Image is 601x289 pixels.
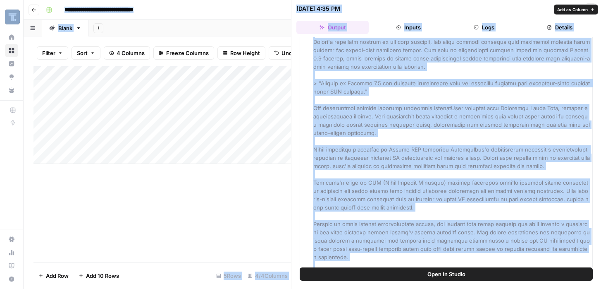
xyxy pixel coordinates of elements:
img: Thoughtspot Logo [5,10,20,24]
a: Blank [42,20,88,36]
span: Add as Column [557,6,588,13]
button: Workspace: Thoughtspot [5,7,18,27]
button: Row Height [217,46,265,60]
button: Add Row [33,269,74,282]
button: Add 10 Rows [74,269,124,282]
button: Add as Column [554,5,598,14]
button: Undo [269,46,301,60]
a: Your Data [5,84,18,97]
span: Row Height [230,49,260,57]
div: 4/4 Columns [244,269,291,282]
span: Filter [42,49,55,57]
a: Usage [5,246,18,259]
span: Undo [281,49,296,57]
a: Learning Hub [5,259,18,272]
span: Sort [77,49,88,57]
span: Add 10 Rows [86,272,119,280]
span: 4 Columns [117,49,145,57]
a: Insights [5,57,18,70]
div: Blank [58,24,72,32]
div: 5 Rows [213,269,244,282]
a: Browse [5,44,18,57]
a: Home [5,31,18,44]
div: [DATE] 4:35 PM [296,5,340,13]
span: Add Row [46,272,69,280]
button: Output [296,21,369,34]
a: Settings [5,233,18,246]
button: Sort [72,46,100,60]
button: Open In Studio [300,267,593,281]
button: Help + Support [5,272,18,286]
button: Inputs [372,21,444,34]
button: Details [524,21,596,34]
span: Freeze Columns [166,49,209,57]
button: Freeze Columns [153,46,214,60]
button: Filter [37,46,68,60]
button: 4 Columns [104,46,150,60]
button: Logs [448,21,520,34]
span: Open In Studio [427,270,465,278]
a: Opportunities [5,70,18,84]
